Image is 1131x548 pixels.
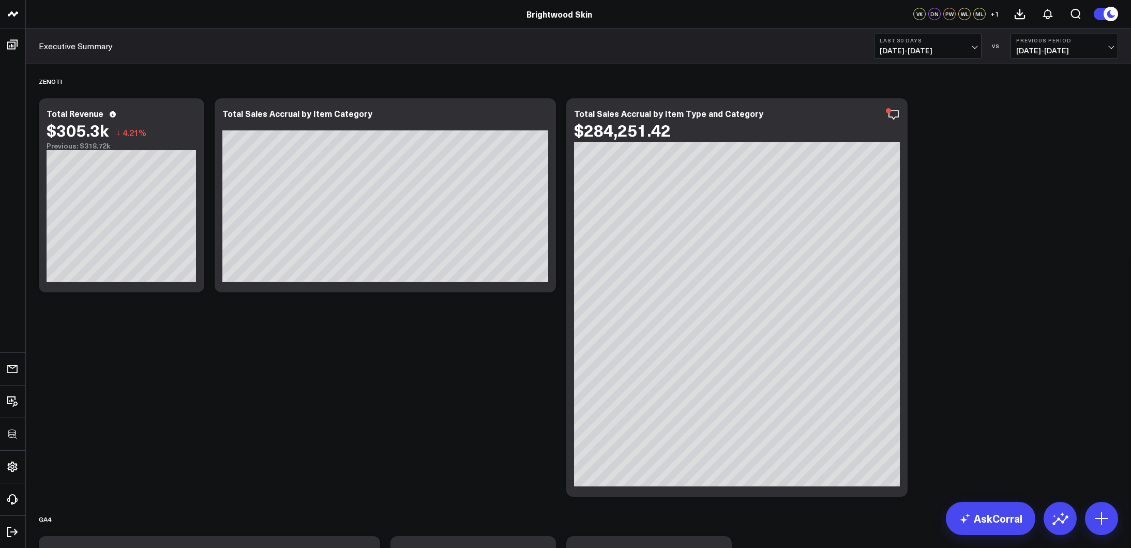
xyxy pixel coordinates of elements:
[874,34,982,58] button: Last 30 Days[DATE]-[DATE]
[973,8,986,20] div: ML
[943,8,956,20] div: PW
[1016,47,1112,55] span: [DATE] - [DATE]
[990,10,999,18] span: + 1
[946,502,1035,535] a: AskCorral
[116,126,120,139] span: ↓
[123,127,146,138] span: 4.21%
[47,142,197,150] div: Previous: $318.72k
[913,8,926,20] div: VK
[39,69,62,93] div: Zenoti
[928,8,941,20] div: DN
[47,121,109,139] div: $305.3k
[1011,34,1118,58] button: Previous Period[DATE]-[DATE]
[39,40,113,52] a: Executive Summary
[988,8,1001,20] button: +1
[880,47,976,55] span: [DATE] - [DATE]
[880,37,976,43] b: Last 30 Days
[574,109,763,118] div: Total Sales Accrual by Item Type and Category
[526,8,592,20] a: Brightwood Skin
[574,121,671,139] div: $284,251.42
[39,507,51,531] div: GA4
[987,43,1005,49] div: VS
[222,109,372,118] div: Total Sales Accrual by Item Category
[1016,37,1112,43] b: Previous Period
[958,8,971,20] div: WL
[47,109,103,118] div: Total Revenue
